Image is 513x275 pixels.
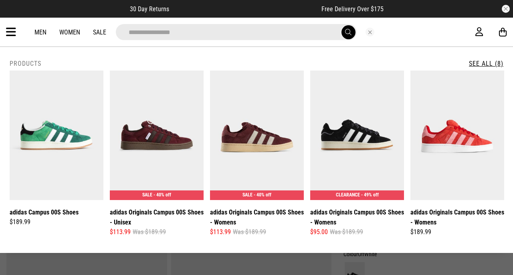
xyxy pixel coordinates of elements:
a: adidas Originals Campus 00S Shoes - Unisex [110,207,204,227]
h2: Products [10,60,41,67]
img: Adidas Originals Campus 00s Shoes - Womens in Red [410,71,504,200]
a: adidas Campus 00S Shoes [10,207,79,217]
a: See All (8) [469,60,503,67]
button: Close search [366,28,374,36]
span: $113.99 [110,227,131,237]
span: - 49% off [361,192,379,198]
span: Was $189.99 [330,227,363,237]
a: Sale [93,28,106,36]
img: Adidas Originals Campus 00s Shoes - Womens in Maroon [210,71,304,200]
span: $113.99 [210,227,231,237]
span: CLEARANCE [336,192,360,198]
iframe: Customer reviews powered by Trustpilot [185,5,305,13]
img: Adidas Originals Campus 00s Shoes - Unisex in Maroon [110,71,204,200]
a: adidas Originals Campus 00S Shoes - Womens [310,207,404,227]
span: Was $189.99 [133,227,166,237]
span: Free Delivery Over $175 [321,5,384,13]
span: - 40% off [153,192,171,198]
span: $95.00 [310,227,328,237]
div: $189.99 [10,217,103,227]
button: Open LiveChat chat widget [6,3,30,27]
a: Women [59,28,80,36]
span: SALE [142,192,152,198]
a: adidas Originals Campus 00S Shoes - Womens [210,207,304,227]
span: 30 Day Returns [130,5,169,13]
div: $189.99 [410,227,504,237]
img: Adidas Campus 00s Shoes in Green [10,71,103,200]
span: - 40% off [254,192,271,198]
span: SALE [242,192,252,198]
a: Men [34,28,46,36]
img: Adidas Originals Campus 00s Shoes - Womens in White [310,71,404,200]
span: Was $189.99 [233,227,266,237]
a: adidas Originals Campus 00S Shoes - Womens [410,207,504,227]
